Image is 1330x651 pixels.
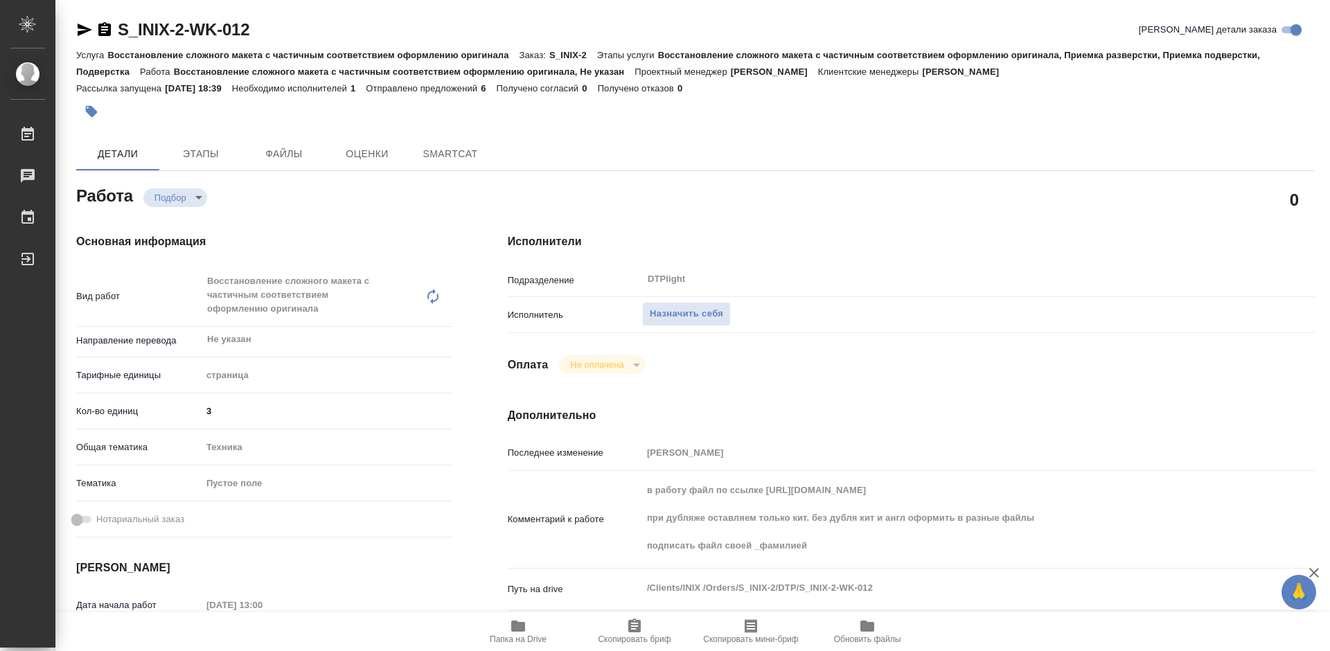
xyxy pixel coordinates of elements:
button: Назначить себя [642,302,731,326]
p: Восстановление сложного макета с частичным соответствием оформлению оригинала [107,50,519,60]
h2: 0 [1290,188,1299,211]
input: ✎ Введи что-нибудь [202,401,452,421]
h2: Работа [76,182,133,207]
h4: Исполнители [508,233,1315,250]
textarea: /Clients/INIX /Orders/S_INIX-2/DTP/S_INIX-2-WK-012 [642,576,1248,600]
button: Скопировать бриф [576,612,693,651]
p: Дата начала работ [76,598,202,612]
h4: Дополнительно [508,407,1315,424]
span: Файлы [251,145,317,163]
button: Обновить файлы [809,612,925,651]
span: 🙏 [1287,578,1311,607]
span: Скопировать мини-бриф [703,634,798,644]
div: Техника [202,436,452,459]
p: Общая тематика [76,440,202,454]
div: Подбор [143,188,207,207]
button: Не оплачена [566,359,628,371]
p: Исполнитель [508,308,642,322]
span: Папка на Drive [490,634,547,644]
a: S_INIX-2-WK-012 [118,20,249,39]
button: Подбор [150,192,190,204]
p: [DATE] 18:39 [165,83,232,93]
p: Восстановление сложного макета с частичным соответствием оформлению оригинала, Приемка разверстки... [76,50,1260,77]
p: 0 [677,83,693,93]
div: Пустое поле [202,472,452,495]
span: Скопировать бриф [598,634,671,644]
span: Этапы [168,145,234,163]
h4: Основная информация [76,233,452,250]
textarea: в работу файл по ссылке [URL][DOMAIN_NAME] при дубляже оставляем только кит. без дубля кит и англ... [642,479,1248,558]
p: Отправлено предложений [366,83,481,93]
p: Клиентские менеджеры [818,66,923,77]
p: Проектный менеджер [635,66,730,77]
p: Кол-во единиц [76,404,202,418]
p: Тарифные единицы [76,368,202,382]
p: [PERSON_NAME] [922,66,1009,77]
span: SmartCat [417,145,484,163]
p: Комментарий к работе [508,512,642,526]
h4: [PERSON_NAME] [76,560,452,576]
input: Пустое поле [642,443,1248,463]
span: Детали [85,145,151,163]
p: Заказ: [520,50,549,60]
button: Добавить тэг [76,96,107,127]
h4: Оплата [508,357,549,373]
p: Путь на drive [508,582,642,596]
p: Тематика [76,476,202,490]
span: [PERSON_NAME] детали заказа [1139,23,1277,37]
p: 6 [481,83,496,93]
p: Подразделение [508,274,642,287]
p: Вид работ [76,289,202,303]
span: Оценки [334,145,400,163]
p: S_INIX-2 [549,50,597,60]
p: Рассылка запущена [76,83,165,93]
p: 0 [582,83,597,93]
input: Пустое поле [202,595,323,615]
span: Обновить файлы [834,634,901,644]
button: Папка на Drive [460,612,576,651]
button: Скопировать мини-бриф [693,612,809,651]
p: Услуга [76,50,107,60]
div: Пустое поле [206,476,436,490]
div: Подбор [559,355,644,374]
p: [PERSON_NAME] [731,66,818,77]
p: Последнее изменение [508,446,642,460]
p: Получено отказов [598,83,677,93]
span: Назначить себя [650,306,723,322]
p: Восстановление сложного макета с частичным соответствием оформлению оригинала, Не указан [174,66,635,77]
p: Этапы услуги [597,50,658,60]
p: Получено согласий [497,83,583,93]
button: Скопировать ссылку для ЯМессенджера [76,21,93,38]
button: 🙏 [1282,575,1316,609]
p: Необходимо исполнителей [232,83,351,93]
p: Направление перевода [76,334,202,348]
button: Скопировать ссылку [96,21,113,38]
p: Работа [140,66,174,77]
div: страница [202,364,452,387]
p: 1 [351,83,366,93]
span: Нотариальный заказ [96,512,184,526]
